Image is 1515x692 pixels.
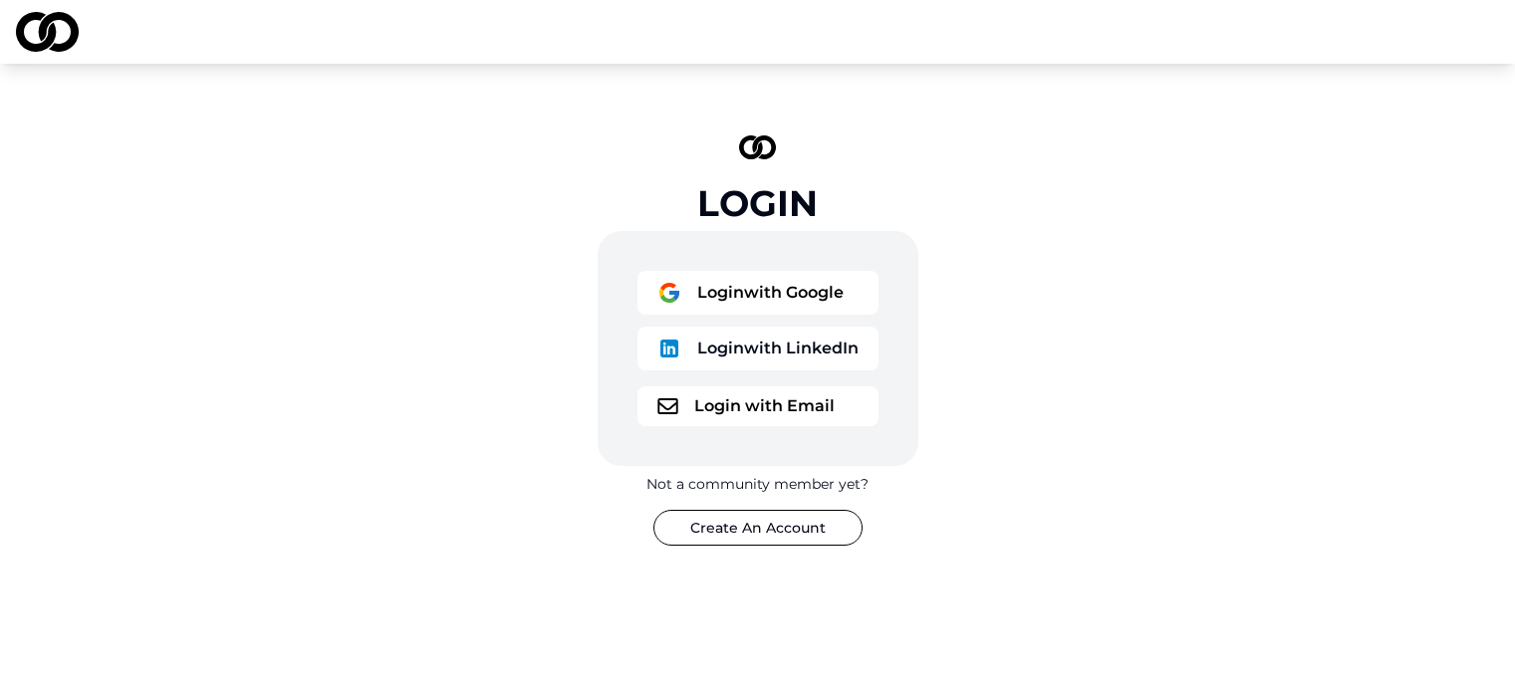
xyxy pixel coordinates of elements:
[16,12,79,52] img: logo
[657,398,678,414] img: logo
[637,327,879,370] button: logoLoginwith LinkedIn
[637,386,879,426] button: logoLogin with Email
[739,135,777,159] img: logo
[653,510,863,546] button: Create An Account
[646,474,869,494] div: Not a community member yet?
[657,337,681,360] img: logo
[637,271,879,315] button: logoLoginwith Google
[657,281,681,305] img: logo
[697,183,818,223] div: Login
